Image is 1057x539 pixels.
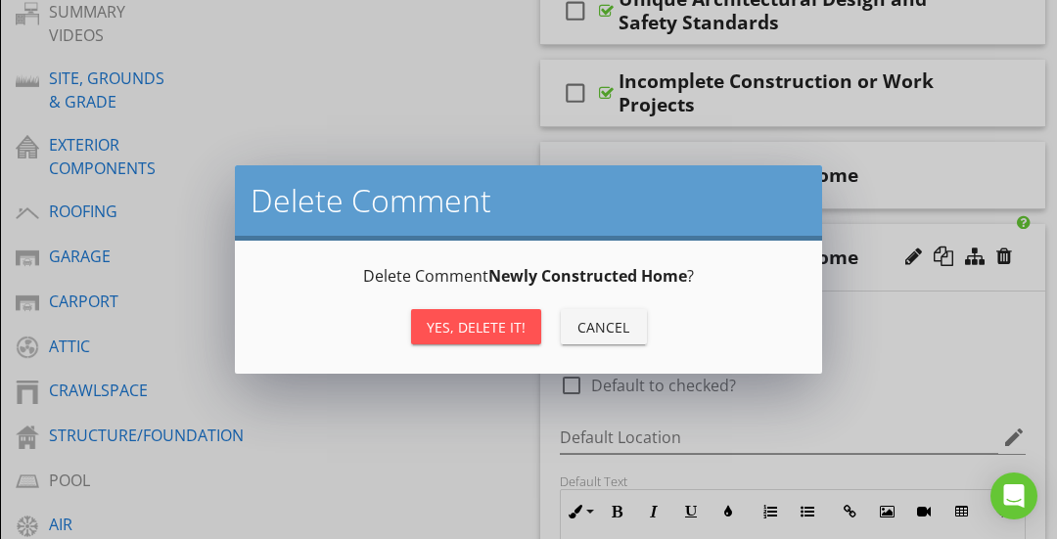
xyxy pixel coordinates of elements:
div: Cancel [576,317,631,337]
div: Open Intercom Messenger [990,472,1037,519]
button: Yes, Delete it! [411,309,541,344]
button: Cancel [561,309,647,344]
strong: Newly Constructed Home [488,265,687,287]
h2: Delete Comment [251,181,806,220]
p: Delete Comment ? [258,264,799,288]
div: Yes, Delete it! [427,317,526,337]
